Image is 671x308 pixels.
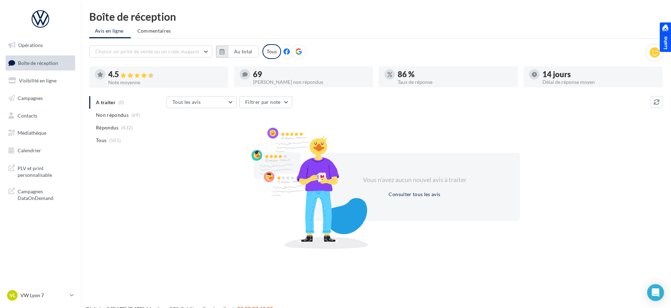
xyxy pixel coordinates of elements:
a: Campagnes [4,91,77,106]
div: Tous [262,44,281,59]
span: Visibilité en ligne [19,78,57,83]
span: Choisir un point de vente ou un code magasin [95,48,199,54]
a: VL VW Lyon 7 [6,289,75,302]
a: Médiathèque [4,126,77,140]
a: Calendrier [4,143,77,158]
span: Boîte de réception [18,60,58,66]
span: Campagnes [18,95,43,101]
span: Répondus [96,124,119,131]
span: Tous les avis [172,99,201,105]
div: Vous n'avez aucun nouvel avis à traiter [354,175,475,185]
span: (432) [121,125,133,130]
a: Visibilité en ligne [4,73,77,88]
span: Calendrier [18,147,41,153]
div: 86 % [398,71,512,78]
a: Boîte de réception [4,55,77,71]
button: Consulter tous les avis [386,190,443,199]
span: Campagnes DataOnDemand [18,187,72,202]
span: Médiathèque [18,130,46,136]
div: 69 [253,71,367,78]
button: Tous les avis [167,96,237,108]
button: Au total [228,46,259,58]
button: Filtrer par note [239,96,292,108]
button: Au total [216,46,259,58]
span: VL [9,292,15,299]
span: Contacts [18,112,37,118]
div: Délai de réponse moyen [542,80,657,85]
div: Note moyenne [108,80,223,85]
span: Non répondus [96,112,129,119]
span: Tous [96,137,106,144]
p: VW Lyon 7 [20,292,67,299]
div: 4.5 [108,71,223,79]
a: PLV et print personnalisable [4,161,77,181]
div: [PERSON_NAME] non répondus [253,80,367,85]
span: (501) [109,138,121,143]
div: Taux de réponse [398,80,512,85]
div: Open Intercom Messenger [647,284,664,301]
div: Boîte de réception [89,11,663,22]
span: (69) [131,112,140,118]
span: Commentaires [137,28,171,34]
a: Opérations [4,38,77,53]
span: Opérations [18,42,43,48]
span: PLV et print personnalisable [18,163,72,179]
a: Contacts [4,108,77,123]
button: Choisir un point de vente ou un code magasin [89,46,212,58]
div: 14 jours [542,71,657,78]
a: Campagnes DataOnDemand [4,184,77,205]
